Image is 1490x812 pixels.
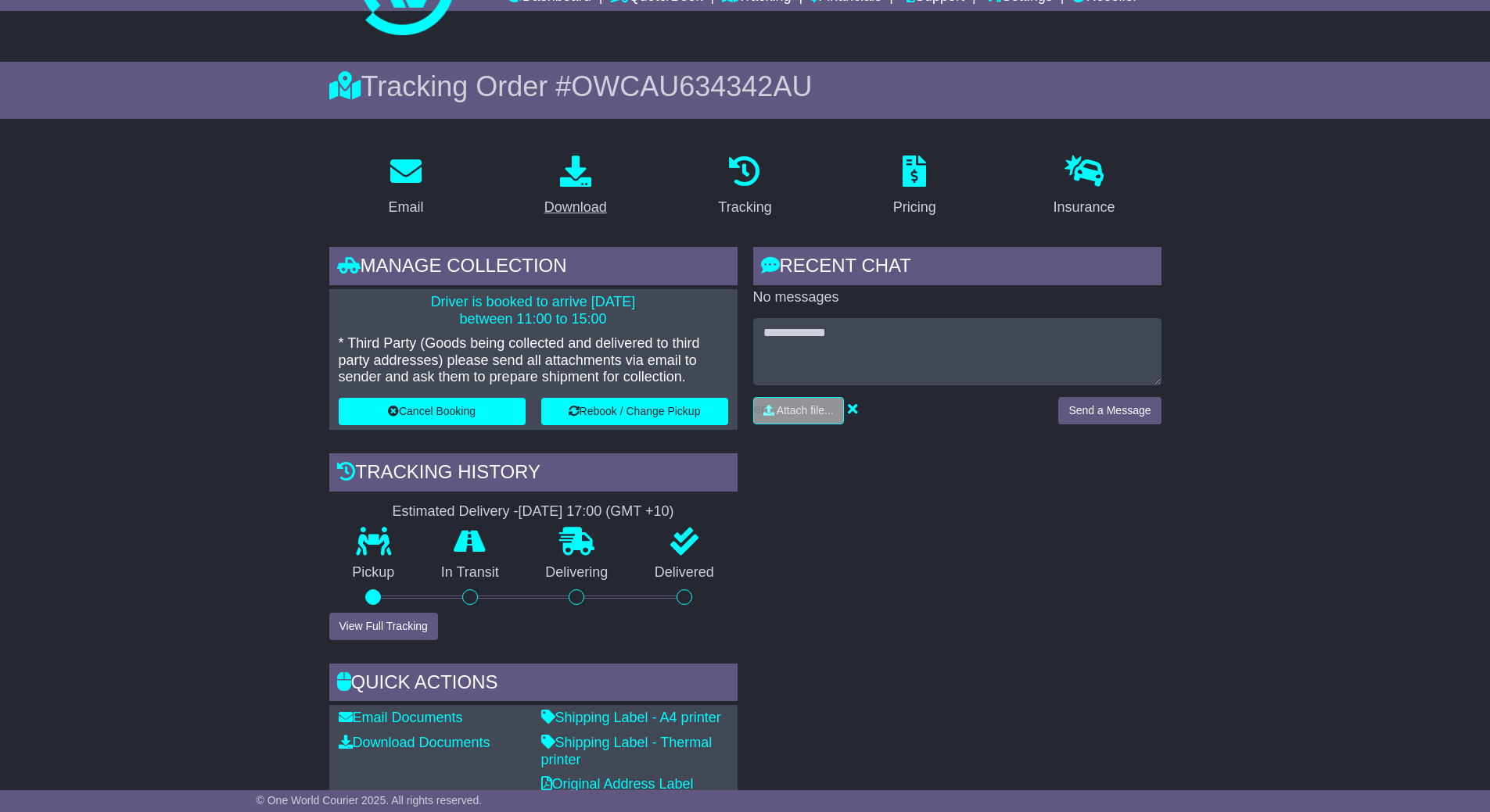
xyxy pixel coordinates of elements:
[339,294,728,327] p: Driver is booked to arrive [DATE] between 11:00 to 15:00
[329,664,738,706] div: Quick Actions
[378,150,433,224] a: Email
[1043,150,1126,224] a: Insurance
[339,710,463,725] a: Email Documents
[339,735,490,750] a: Download Documents
[541,776,694,792] a: Original Address Label
[519,503,674,520] div: [DATE] 17:00 (GMT +10)
[522,564,632,581] p: Delivering
[329,247,738,289] div: Manage collection
[883,150,946,224] a: Pricing
[1054,197,1115,218] div: Insurance
[329,453,738,495] div: Tracking history
[544,197,607,218] div: Download
[418,564,522,581] p: In Transit
[1058,397,1161,424] button: Send a Message
[631,564,738,581] p: Delivered
[329,613,438,640] button: View Full Tracking
[718,197,771,218] div: Tracking
[534,150,617,224] a: Download
[571,70,812,102] span: OWCAU634342AU
[329,70,1161,103] div: Tracking Order #
[541,710,721,725] a: Shipping Label - A4 printer
[339,398,526,425] button: Cancel Booking
[388,197,423,218] div: Email
[893,197,936,218] div: Pricing
[708,150,781,224] a: Tracking
[753,289,1161,306] p: No messages
[541,398,728,425] button: Rebook / Change Pickup
[329,503,738,520] div: Estimated Delivery -
[329,564,418,581] p: Pickup
[753,247,1161,289] div: RECENT CHAT
[339,335,728,386] p: * Third Party (Goods being collected and delivered to third party addresses) please send all atta...
[257,794,483,807] span: © One World Courier 2025. All rights reserved.
[541,735,713,767] a: Shipping Label - Thermal printer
